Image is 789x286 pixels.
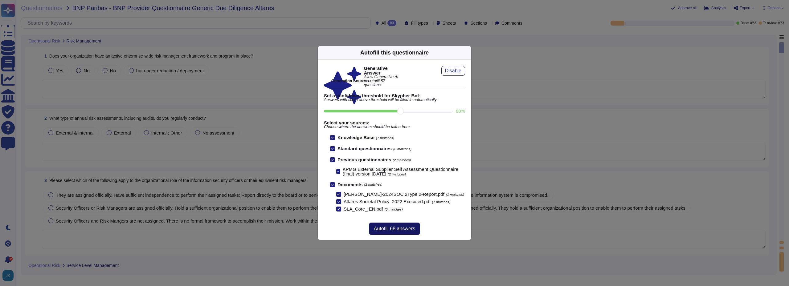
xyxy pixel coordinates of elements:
[369,223,420,235] button: Autofill 68 answers
[364,75,401,87] span: Allow Generative AI to autofill 57 questions
[364,66,401,75] b: Generative Answer
[364,183,382,186] span: (2 matches)
[343,167,458,176] span: KPMG External Supplier Self Assessment Questionnaire (final) version [DATE]
[344,199,431,204] span: Altares Societal Policy_2022 Executed.pdf
[446,193,464,196] span: (1 matches)
[393,158,411,162] span: (2 matches)
[441,66,465,76] button: Disable
[324,125,465,129] span: Choose where the answers should be taken from
[337,157,391,162] b: Previous questionnaires
[376,136,394,140] span: (7 matches)
[388,172,406,176] span: (2 matches)
[445,68,461,73] span: Disable
[331,79,371,83] b: Generation Sources :
[344,191,444,197] span: [PERSON_NAME]-2024SOC 2Type 2-Report.pdf
[456,109,465,113] label: 80 %
[393,147,411,151] span: (0 matches)
[344,206,383,211] span: SLA_Core_ EN.pdf
[337,135,374,140] b: Knowledge Base
[324,98,465,102] span: Answers with score above threshold will be filled in automatically
[337,146,392,151] b: Standard questionnaires
[324,120,465,125] b: Select your sources:
[385,207,403,211] span: (0 matches)
[374,226,415,231] span: Autofill 68 answers
[324,93,465,98] b: Set a confidence threshold for Skypher Bot:
[360,49,429,57] div: Autofill this questionnaire
[337,182,363,187] b: Documents
[432,200,450,204] span: (1 matches)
